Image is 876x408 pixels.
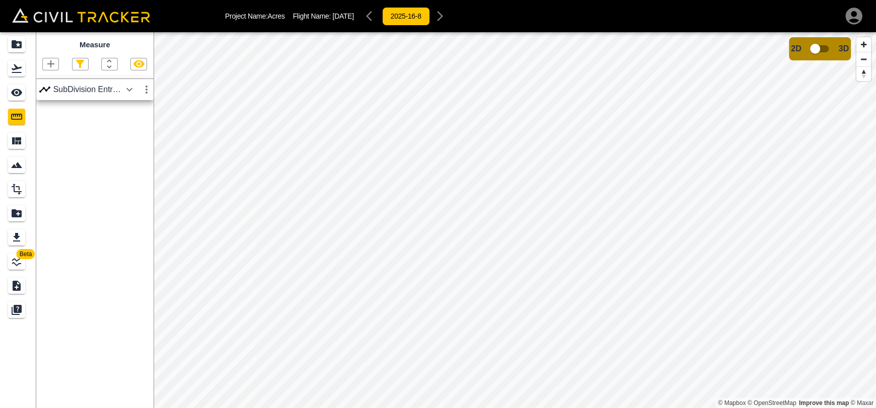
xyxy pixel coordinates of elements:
img: Civil Tracker [12,8,150,22]
a: Map feedback [799,399,849,406]
span: 2D [791,44,801,53]
a: Mapbox [718,399,746,406]
p: Flight Name: [293,12,354,20]
a: Maxar [850,399,873,406]
canvas: Map [154,32,876,408]
span: 3D [839,44,849,53]
a: OpenStreetMap [748,399,796,406]
button: 2025-16-8 [382,7,430,26]
button: Zoom in [856,37,871,52]
p: Project Name: Acres [225,12,285,20]
button: Reset bearing to north [856,66,871,81]
span: [DATE] [333,12,354,20]
button: Zoom out [856,52,871,66]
